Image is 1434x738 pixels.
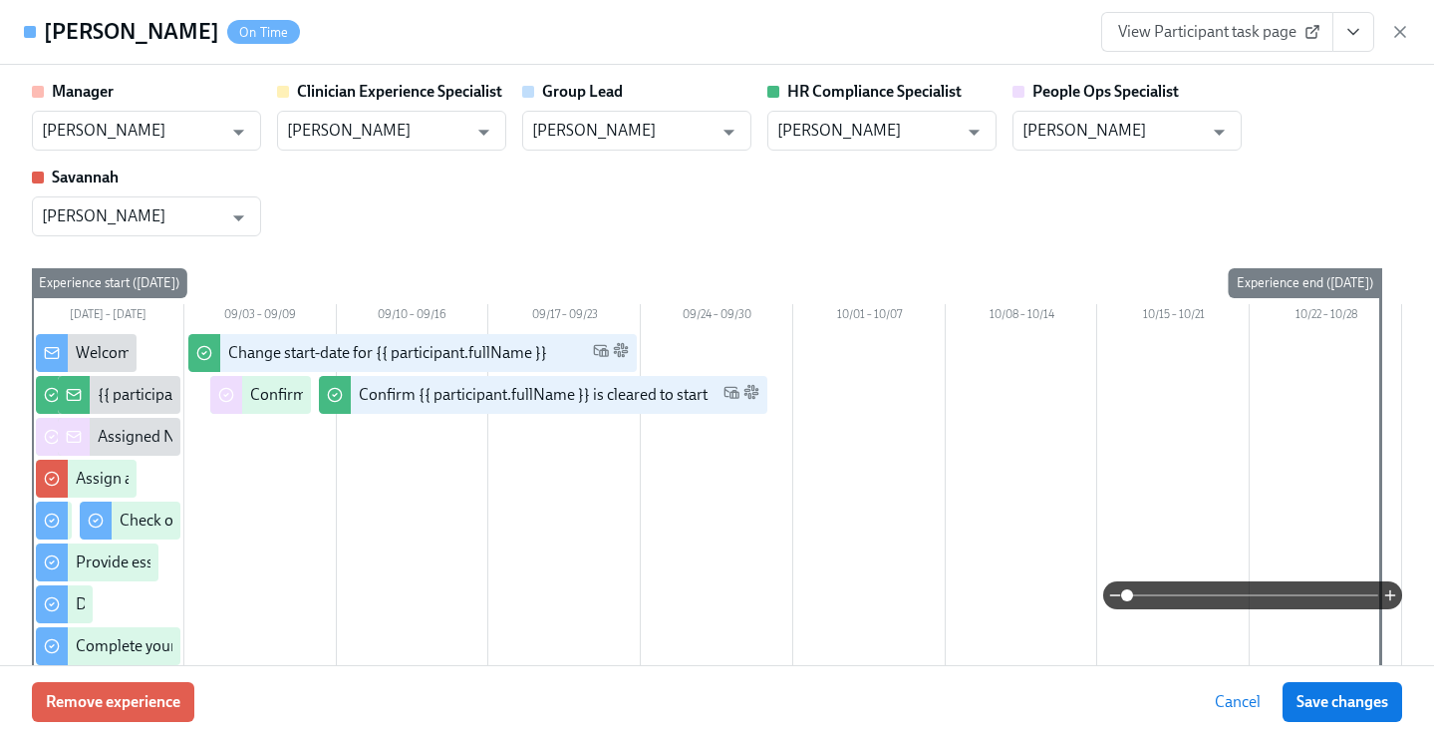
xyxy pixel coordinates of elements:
div: Confirm {{ participant.fullName }} is cleared to start [359,384,708,406]
div: Assign a Clinician Experience Specialist for {{ participant.fullName }} (start-date {{ participan... [76,468,865,490]
a: View Participant task page [1101,12,1333,52]
div: Experience end ([DATE]) [1229,268,1381,298]
div: 10/01 – 10/07 [793,304,946,330]
span: Remove experience [46,692,180,712]
button: Open [714,117,744,148]
span: Work Email [723,384,739,407]
div: Provide essential professional documentation [76,552,387,573]
div: 09/03 – 09/09 [184,304,337,330]
div: Confirm cleared by People Ops [250,384,460,406]
strong: People Ops Specialist [1032,82,1179,101]
div: Complete your drug screening [76,635,282,657]
span: Work Email [593,342,609,365]
button: Save changes [1283,682,1402,722]
div: 10/22 – 10/28 [1250,304,1402,330]
div: 10/15 – 10/21 [1097,304,1250,330]
div: 10/08 – 10/14 [946,304,1098,330]
button: Open [1204,117,1235,148]
button: Open [959,117,990,148]
h4: [PERSON_NAME] [44,17,219,47]
span: On Time [227,25,300,40]
div: Check out our recommended laptop specs [120,510,406,532]
div: {{ participant.fullName }} has filled out the onboarding form [98,384,504,406]
button: Open [223,202,254,233]
button: Cancel [1201,682,1275,722]
span: Slack [743,384,759,407]
button: Open [468,117,499,148]
span: Cancel [1215,692,1261,712]
strong: Clinician Experience Specialist [297,82,502,101]
div: [DATE] – [DATE] [32,304,184,330]
div: Change start-date for {{ participant.fullName }} [228,342,547,364]
div: 09/10 – 09/16 [337,304,489,330]
div: Welcome from the Charlie Health Compliance Team 👋 [76,342,450,364]
span: View Participant task page [1118,22,1316,42]
strong: Manager [52,82,114,101]
strong: Group Lead [542,82,623,101]
div: 09/17 – 09/23 [488,304,641,330]
button: Open [223,117,254,148]
span: Save changes [1296,692,1388,712]
div: Experience start ([DATE]) [31,268,187,298]
div: Assigned New Hire [98,426,228,448]
span: Slack [613,342,629,365]
div: 09/24 – 09/30 [641,304,793,330]
button: Remove experience [32,682,194,722]
button: View task page [1332,12,1374,52]
strong: Savannah [52,168,119,186]
strong: HR Compliance Specialist [787,82,962,101]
